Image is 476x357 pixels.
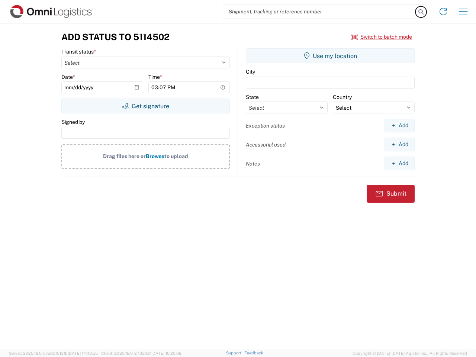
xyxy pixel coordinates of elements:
[68,351,98,356] span: [DATE] 14:43:55
[353,350,467,357] span: Copyright © [DATE]-[DATE] Agistix Inc., All Rights Reserved
[61,119,85,125] label: Signed by
[151,351,181,356] span: [DATE] 10:20:09
[367,185,415,203] button: Submit
[61,74,75,80] label: Date
[246,160,260,167] label: Notes
[351,31,412,43] button: Switch to batch mode
[223,4,416,19] input: Shipment, tracking or reference number
[246,94,259,100] label: State
[61,32,170,42] h3: Add Status to 5114502
[333,94,352,100] label: Country
[246,68,255,75] label: City
[164,153,188,159] span: to upload
[246,141,286,148] label: Accessorial used
[61,48,96,55] label: Transit status
[146,153,164,159] span: Browse
[103,153,146,159] span: Drag files here or
[385,157,415,170] button: Add
[226,351,245,355] a: Support
[148,74,162,80] label: Time
[244,351,263,355] a: Feedback
[61,99,230,113] button: Get signature
[9,351,98,356] span: Server: 2025.18.0-c7ad5f513fb
[246,122,285,129] label: Exception status
[385,138,415,151] button: Add
[101,351,181,356] span: Client: 2025.18.0-27d3021
[246,48,415,63] button: Use my location
[385,119,415,132] button: Add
